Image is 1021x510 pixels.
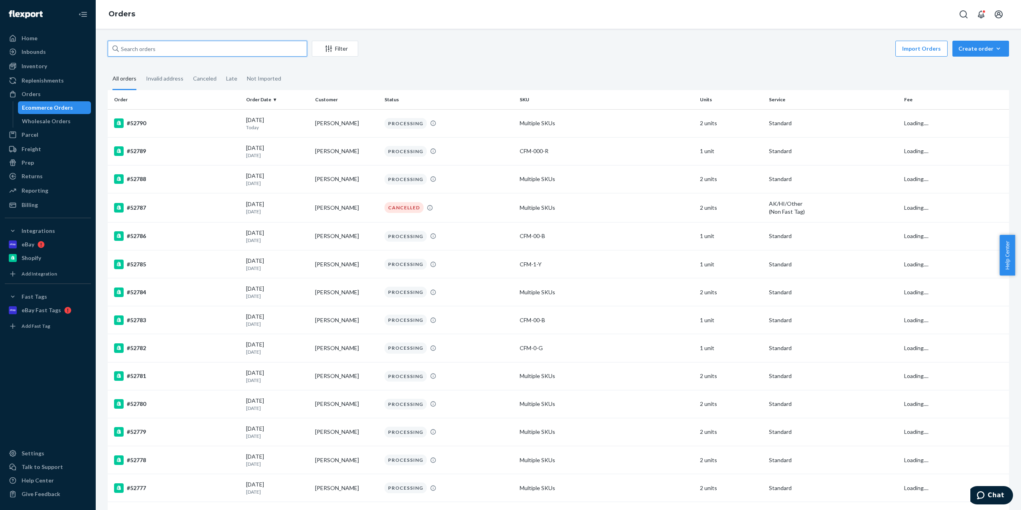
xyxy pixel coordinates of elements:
[697,334,766,362] td: 1 unit
[246,349,309,355] p: [DATE]
[516,390,697,418] td: Multiple SKUs
[697,193,766,222] td: 2 units
[384,455,427,465] div: PROCESSING
[22,117,71,125] div: Wholesale Orders
[697,390,766,418] td: 2 units
[697,446,766,474] td: 2 units
[384,371,427,382] div: PROCESSING
[384,343,427,353] div: PROCESSING
[246,257,309,272] div: [DATE]
[247,68,281,89] div: Not Imported
[384,231,427,242] div: PROCESSING
[246,313,309,327] div: [DATE]
[769,288,898,296] p: Standard
[22,270,57,277] div: Add Integration
[312,446,381,474] td: [PERSON_NAME]
[5,143,91,156] a: Freight
[22,449,44,457] div: Settings
[769,175,898,183] p: Standard
[246,321,309,327] p: [DATE]
[22,172,43,180] div: Returns
[246,425,309,439] div: [DATE]
[246,237,309,244] p: [DATE]
[114,455,240,465] div: #52778
[246,124,309,131] p: Today
[5,60,91,73] a: Inventory
[5,290,91,303] button: Fast Tags
[22,104,73,112] div: Ecommerce Orders
[516,165,697,193] td: Multiple SKUs
[312,41,358,57] button: Filter
[516,90,697,109] th: SKU
[5,238,91,251] a: eBay
[5,447,91,460] a: Settings
[22,48,46,56] div: Inbounds
[384,482,427,493] div: PROCESSING
[22,201,38,209] div: Billing
[520,344,694,352] div: CFM-0-G
[112,68,136,90] div: All orders
[5,488,91,500] button: Give Feedback
[246,152,309,159] p: [DATE]
[246,172,309,187] div: [DATE]
[5,461,91,473] button: Talk to Support
[193,68,217,89] div: Canceled
[956,6,972,22] button: Open Search Box
[18,101,91,114] a: Ecommerce Orders
[973,6,989,22] button: Open notifications
[246,229,309,244] div: [DATE]
[22,463,63,471] div: Talk to Support
[114,343,240,353] div: #52782
[516,362,697,390] td: Multiple SKUs
[18,115,91,128] a: Wholesale Orders
[5,199,91,211] a: Billing
[384,315,427,325] div: PROCESSING
[5,32,91,45] a: Home
[5,45,91,58] a: Inbounds
[5,128,91,141] a: Parcel
[246,433,309,439] p: [DATE]
[312,418,381,446] td: [PERSON_NAME]
[5,88,91,100] a: Orders
[697,306,766,334] td: 1 unit
[246,208,309,215] p: [DATE]
[102,3,142,26] ol: breadcrumbs
[769,119,898,127] p: Standard
[146,68,183,89] div: Invalid address
[970,486,1013,506] iframe: Opens a widget where you can chat to one of our agents
[114,203,240,213] div: #52787
[697,137,766,165] td: 1 unit
[769,344,898,352] p: Standard
[769,484,898,492] p: Standard
[958,45,1003,53] div: Create order
[384,146,427,157] div: PROCESSING
[952,41,1009,57] button: Create order
[5,320,91,333] a: Add Fast Tag
[901,334,1009,362] td: Loading....
[246,369,309,384] div: [DATE]
[901,474,1009,502] td: Loading....
[769,428,898,436] p: Standard
[312,306,381,334] td: [PERSON_NAME]
[114,260,240,269] div: #52785
[246,488,309,495] p: [DATE]
[516,474,697,502] td: Multiple SKUs
[901,137,1009,165] td: Loading....
[384,259,427,270] div: PROCESSING
[22,90,41,98] div: Orders
[999,235,1015,276] button: Help Center
[991,6,1007,22] button: Open account menu
[769,316,898,324] p: Standard
[312,250,381,278] td: [PERSON_NAME]
[901,390,1009,418] td: Loading....
[22,323,50,329] div: Add Fast Tag
[246,480,309,495] div: [DATE]
[697,474,766,502] td: 2 units
[22,227,55,235] div: Integrations
[114,231,240,241] div: #52786
[22,77,64,85] div: Replenishments
[769,208,898,216] div: (Non Fast Tag)
[516,278,697,306] td: Multiple SKUs
[384,118,427,129] div: PROCESSING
